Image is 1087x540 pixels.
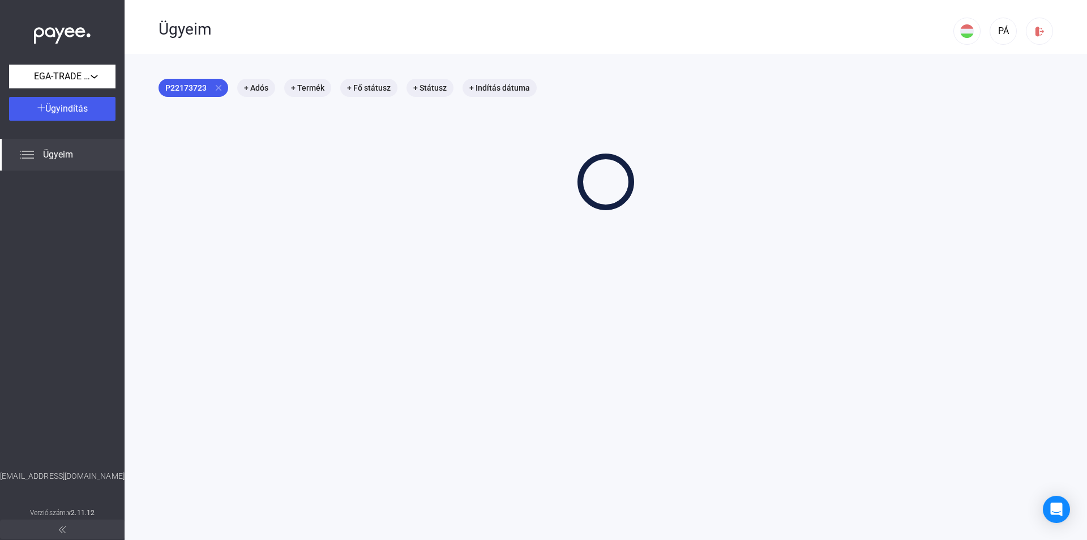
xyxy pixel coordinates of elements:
mat-chip: + Indítás dátuma [463,79,537,97]
span: Ügyindítás [45,103,88,114]
div: PÁ [994,24,1013,38]
img: logout-red [1034,25,1046,37]
strong: v2.11.12 [67,509,95,517]
button: EGA-TRADE Kft. [9,65,115,88]
span: Ügyeim [43,148,73,161]
button: HU [953,18,981,45]
img: arrow-double-left-grey.svg [59,526,66,533]
img: white-payee-white-dot.svg [34,21,91,44]
mat-chip: + Adós [237,79,275,97]
img: list.svg [20,148,34,161]
span: EGA-TRADE Kft. [34,70,91,83]
mat-icon: close [213,83,224,93]
mat-chip: + Státusz [406,79,453,97]
button: logout-red [1026,18,1053,45]
mat-chip: P22173723 [159,79,228,97]
div: Open Intercom Messenger [1043,496,1070,523]
button: PÁ [990,18,1017,45]
div: Ügyeim [159,20,953,39]
button: Ügyindítás [9,97,115,121]
mat-chip: + Termék [284,79,331,97]
img: plus-white.svg [37,104,45,112]
img: HU [960,24,974,38]
mat-chip: + Fő státusz [340,79,397,97]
